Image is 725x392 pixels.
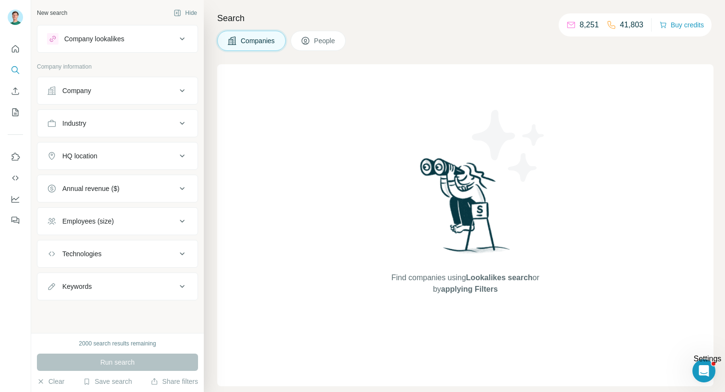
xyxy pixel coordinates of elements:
[241,36,276,46] span: Companies
[79,339,156,348] div: 2000 search results remaining
[37,144,198,167] button: HQ location
[659,18,704,32] button: Buy credits
[8,104,23,121] button: My lists
[62,151,97,161] div: HQ location
[37,275,198,298] button: Keywords
[8,190,23,208] button: Dashboard
[37,27,198,50] button: Company lookalikes
[83,377,132,386] button: Save search
[151,377,198,386] button: Share filters
[8,10,23,25] img: Avatar
[62,249,102,259] div: Technologies
[37,177,198,200] button: Annual revenue ($)
[8,148,23,166] button: Use Surfe on LinkedIn
[388,272,542,295] span: Find companies using or by
[692,359,715,382] iframe: Intercom live chat
[8,40,23,58] button: Quick start
[8,212,23,229] button: Feedback
[37,210,198,233] button: Employees (size)
[62,184,119,193] div: Annual revenue ($)
[620,19,643,31] p: 41,803
[167,6,204,20] button: Hide
[8,169,23,187] button: Use Surfe API
[466,103,552,189] img: Surfe Illustration - Stars
[466,273,533,282] span: Lookalikes search
[8,61,23,79] button: Search
[441,285,498,293] span: applying Filters
[37,62,198,71] p: Company information
[314,36,336,46] span: People
[62,86,91,95] div: Company
[8,83,23,100] button: Enrich CSV
[64,34,124,44] div: Company lookalikes
[37,112,198,135] button: Industry
[37,242,198,265] button: Technologies
[62,119,86,128] div: Industry
[416,155,515,262] img: Surfe Illustration - Woman searching with binoculars
[217,12,713,25] h4: Search
[37,79,198,102] button: Company
[580,19,599,31] p: 8,251
[37,377,64,386] button: Clear
[62,216,114,226] div: Employees (size)
[37,9,67,17] div: New search
[62,282,92,291] div: Keywords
